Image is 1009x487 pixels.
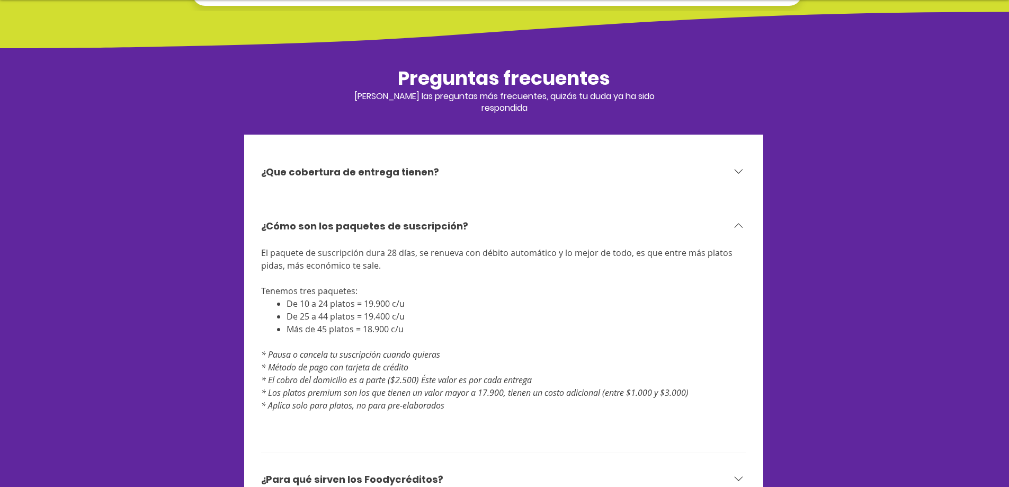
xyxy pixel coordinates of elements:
h3: ¿Que cobertura de entrega tienen? [261,165,439,179]
button: ¿Que cobertura de entrega tienen? [261,152,746,192]
iframe: Messagebird Livechat Widget [948,426,998,476]
span: * Método de pago con tarjeta de crédito [261,361,408,373]
span: Tenemos tres paquetes: [261,285,358,297]
span: * Los platos premium son los que tienen un valor mayor a 17.900, tienen un costo adicional (entre... [261,387,689,399]
div: ¿Cómo son los paquetes de suscripción? [261,246,746,446]
span: [PERSON_NAME] las preguntas más frecuentes, quizás tu duda ya ha sido respondida [354,90,655,114]
span: De 10 a 24 platos = 19.900 c/u [287,298,405,309]
span: De 25 a 44 platos = 19.400 c/u [287,311,405,322]
button: ¿Cómo son los paquetes de suscripción? [261,206,746,246]
span: Preguntas frecuentes [398,65,610,92]
span: * Pausa o cancela tu suscripción cuando quieras [261,349,440,360]
span: * Aplica solo para platos, no para pre-elaborados [261,400,444,411]
h3: ¿Cómo son los paquetes de suscripción? [261,219,468,233]
h3: ¿Para qué sirven los Foodycréditos? [261,473,443,486]
span: El paquete de suscripción dura 28 días, se renueva con débito automático y lo mejor de todo, es q... [261,247,735,271]
span: * El cobro del domicilio es a parte ($2.500) Éste valor es por cada entrega [261,374,532,386]
span: Más de 45 platos = 18.900 c/u [287,323,404,335]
